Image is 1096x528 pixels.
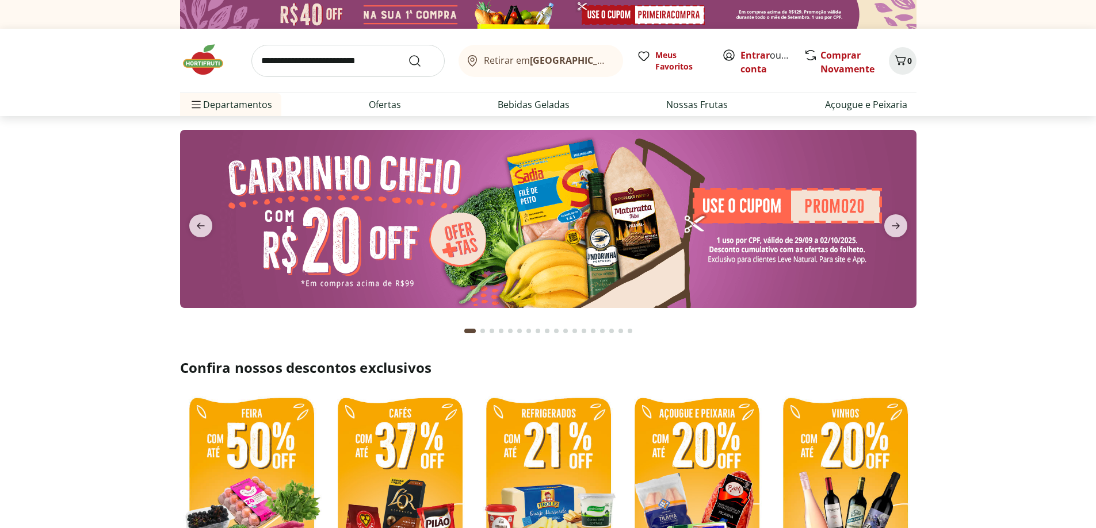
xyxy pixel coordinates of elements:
[189,91,272,118] span: Departamentos
[498,98,570,111] a: Bebidas Geladas
[616,317,625,345] button: Go to page 17 from fs-carousel
[740,49,804,75] a: Criar conta
[889,47,916,75] button: Carrinho
[625,317,635,345] button: Go to page 18 from fs-carousel
[740,49,770,61] a: Entrar
[180,359,916,377] h2: Confira nossos descontos exclusivos
[487,317,497,345] button: Go to page 3 from fs-carousel
[607,317,616,345] button: Go to page 16 from fs-carousel
[497,317,506,345] button: Go to page 4 from fs-carousel
[561,317,570,345] button: Go to page 11 from fs-carousel
[180,43,238,77] img: Hortifruti
[189,91,203,118] button: Menu
[515,317,524,345] button: Go to page 6 from fs-carousel
[740,48,792,76] span: ou
[875,214,916,237] button: next
[543,317,552,345] button: Go to page 9 from fs-carousel
[533,317,543,345] button: Go to page 8 from fs-carousel
[907,55,912,66] span: 0
[637,49,708,72] a: Meus Favoritos
[251,45,445,77] input: search
[530,54,724,67] b: [GEOGRAPHIC_DATA]/[GEOGRAPHIC_DATA]
[524,317,533,345] button: Go to page 7 from fs-carousel
[484,55,611,65] span: Retirar em
[598,317,607,345] button: Go to page 15 from fs-carousel
[506,317,515,345] button: Go to page 5 from fs-carousel
[666,98,728,111] a: Nossas Frutas
[369,98,401,111] a: Ofertas
[180,130,916,308] img: cupom
[655,49,708,72] span: Meus Favoritos
[579,317,589,345] button: Go to page 13 from fs-carousel
[180,214,222,237] button: previous
[570,317,579,345] button: Go to page 12 from fs-carousel
[825,98,907,111] a: Açougue e Peixaria
[820,49,874,75] a: Comprar Novamente
[478,317,487,345] button: Go to page 2 from fs-carousel
[459,45,623,77] button: Retirar em[GEOGRAPHIC_DATA]/[GEOGRAPHIC_DATA]
[408,54,436,68] button: Submit Search
[589,317,598,345] button: Go to page 14 from fs-carousel
[462,317,478,345] button: Current page from fs-carousel
[552,317,561,345] button: Go to page 10 from fs-carousel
